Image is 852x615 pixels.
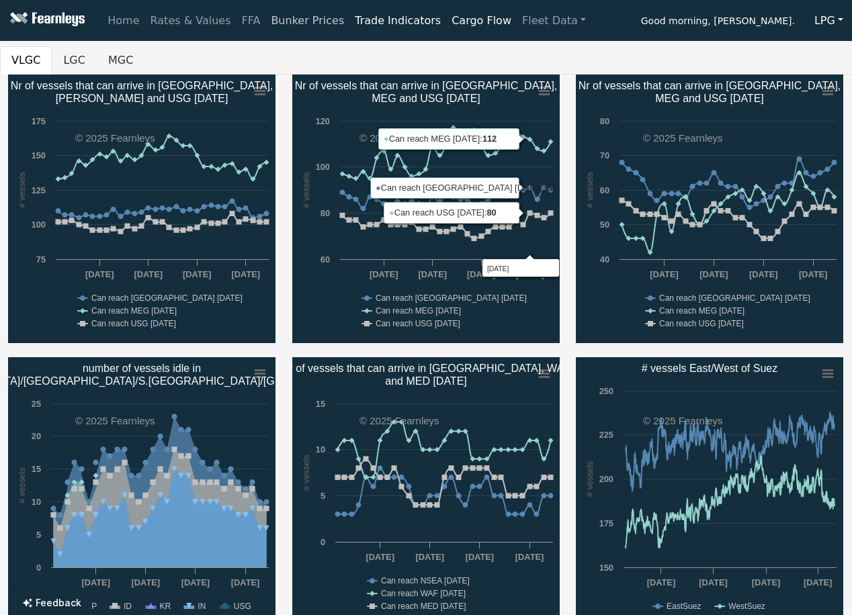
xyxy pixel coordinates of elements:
text: [DATE] [85,269,114,279]
text: 75 [36,254,46,265]
text: 0 [321,537,325,547]
a: Home [102,7,144,34]
text: # vessels [17,467,27,503]
text: © 2025 Fearnleys [359,132,439,144]
text: 5 [321,491,325,501]
text: 40 [600,254,609,265]
a: Bunker Prices [265,7,349,34]
tspan: ● [384,134,389,144]
text: JP [87,602,97,611]
text: 175 [32,116,46,126]
text: [DATE] [465,552,493,562]
text: 125 [32,185,46,195]
a: FFA [237,7,266,34]
text: Can reach MEG [DATE] [659,306,744,316]
text: ID [124,602,132,611]
text: [DATE] [231,577,259,587]
text: Can reach MEG [DATE]: [384,134,497,144]
text: 10 [32,497,41,507]
text: [DATE] [467,269,495,279]
a: Trade Indicators [349,7,446,34]
text: 100 [315,162,329,172]
text: 175 [599,518,613,528]
text: Can reach MED [DATE] [381,602,466,611]
text: [DATE] [81,577,110,587]
tspan: [DATE] [487,265,509,273]
text: [DATE] [415,552,443,562]
text: 25 [32,399,41,409]
text: 10 [315,444,325,455]
text: USG [234,602,251,611]
text: Can reach [GEOGRAPHIC_DATA] [DATE] [659,293,810,303]
text: [DATE] [134,269,163,279]
text: 20 [32,431,41,441]
a: Cargo Flow [446,7,517,34]
span: Good morning, [PERSON_NAME]. [641,11,795,34]
text: Can reach NSEA [DATE] [381,576,470,585]
text: Can reach USG [DATE] [659,319,744,328]
button: LPG [806,8,852,34]
text: Nr of vessels that can arrive in [GEOGRAPHIC_DATA], WAF and MED [DATE] [282,363,570,387]
tspan: 112 [482,134,497,144]
text: © 2025 Fearnleys [75,415,155,426]
text: Can reach [GEOGRAPHIC_DATA] [DATE] [376,293,527,303]
text: IN [198,602,206,611]
text: 15 [315,399,325,409]
text: Can reach MEG [DATE] [91,306,177,316]
text: [DATE] [699,577,728,587]
text: [DATE] [181,577,210,587]
text: 60 [320,254,329,265]
text: © 2025 Fearnleys [75,132,155,144]
text: # vessels [585,172,595,207]
text: 150 [32,150,46,160]
text: Nr of vessels that can arrive in [GEOGRAPHIC_DATA], [PERSON_NAME] and USG [DATE] [11,80,273,105]
text: 80 [600,116,609,126]
text: 15 [32,464,41,474]
text: Can reach MEG [DATE] [376,306,461,316]
text: Can reach USG [DATE]: [389,207,497,218]
text: [DATE] [749,269,777,279]
text: [DATE] [232,269,260,279]
text: 100 [32,220,46,230]
button: LGC [52,46,96,75]
text: KR [159,602,171,611]
text: 70 [600,150,609,160]
text: # vessels [585,461,595,497]
text: [DATE] [366,552,394,562]
text: [DATE] [515,552,544,562]
svg: Nr of vessels that can arrive in Panama,​MEG and USG in 10 days [576,75,843,343]
text: Can reach [GEOGRAPHIC_DATA] [DATE]: [376,183,554,193]
text: [DATE] [418,269,446,279]
img: Fearnleys Logo [7,12,85,29]
text: Nr of vessels that can arrive in [GEOGRAPHIC_DATA], MEG and USG [DATE] [294,80,557,104]
tspan: 91 [544,183,554,193]
text: EastSuez [667,602,701,611]
text: WestSuez [729,602,765,611]
text: Nr of vessels that can arrive in [GEOGRAPHIC_DATA], MEG and USG [DATE] [579,80,841,104]
text: 120 [315,116,329,126]
text: [DATE] [804,577,832,587]
text: 225 [599,430,613,440]
text: [DATE] [699,269,728,279]
text: # vessels [300,455,310,490]
text: Can reach [GEOGRAPHIC_DATA] [DATE] [91,293,243,303]
text: 200 [599,474,613,484]
text: Can reach WAF [DATE] [381,589,466,598]
text: # vessels [17,172,27,207]
text: [DATE] [752,577,780,587]
text: 5 [36,530,41,540]
text: 0 [36,563,41,573]
text: 150 [599,563,613,573]
text: Can reach USG [DATE] [376,319,460,328]
svg: Nr of vessels that can arrive in Panama,​MEG and USG in 20 days [292,75,560,343]
text: © 2025 Fearnleys [643,132,723,144]
svg: Nr of vessels that can arrive in Panama,​MEG and USG in 30 days [8,75,275,343]
text: [DATE] [132,577,160,587]
text: # vessels [300,172,310,207]
text: [DATE] [650,269,679,279]
a: Fleet Data [517,7,591,34]
text: # vessels East/West of Suez [642,363,777,374]
text: 60 [600,185,609,195]
text: © 2025 Fearnleys [643,415,723,426]
text: [DATE] [647,577,675,587]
